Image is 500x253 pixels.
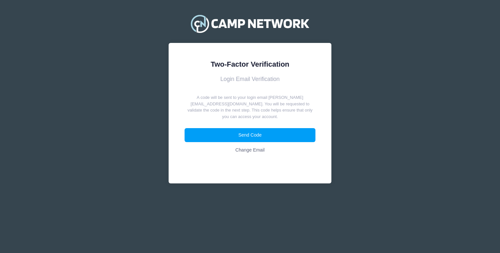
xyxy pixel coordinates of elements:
[185,59,316,70] div: Two-Factor Verification
[185,94,316,120] p: A code will be sent to your login email [PERSON_NAME][EMAIL_ADDRESS][DOMAIN_NAME]. You will be re...
[185,143,316,157] a: Change Email
[185,76,316,83] h3: Login Email Verification
[185,128,316,142] button: Send Code
[188,11,312,37] img: Camp Network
